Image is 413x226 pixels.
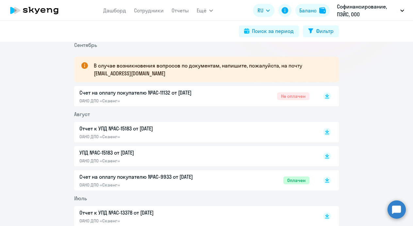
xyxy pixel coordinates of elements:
[197,7,206,14] span: Ещё
[79,173,309,188] a: Счет на оплату покупателю №AC-9933 от [DATE]ОАНО ДПО «Скаенг»Оплачен
[252,27,294,35] div: Поиск за период
[295,4,330,17] button: Балансbalance
[74,42,97,48] span: Сентябрь
[103,7,126,14] a: Дашборд
[79,98,217,104] p: ОАНО ДПО «Скаенг»
[197,4,213,17] button: Ещё
[79,182,217,188] p: ОАНО ДПО «Скаенг»
[253,4,274,17] button: RU
[299,7,317,14] div: Баланс
[239,25,299,37] button: Поиск за период
[79,89,217,97] p: Счет на оплату покупателю №AC-11132 от [DATE]
[303,25,339,37] button: Фильтр
[337,3,398,18] p: Софинансирование, ПЭЙС, ООО
[79,173,217,181] p: Счет на оплату покупателю №AC-9933 от [DATE]
[79,218,217,224] p: ОАНО ДПО «Скаенг»
[134,7,164,14] a: Сотрудники
[316,27,334,35] div: Фильтр
[334,3,407,18] button: Софинансирование, ПЭЙС, ООО
[79,149,217,157] p: УПД №AC-15183 от [DATE]
[257,7,263,14] span: RU
[319,7,326,14] img: balance
[94,62,327,77] p: В случае возникновения вопросов по документам, напишите, пожалуйста, на почту [EMAIL_ADDRESS][DOM...
[79,89,309,104] a: Счет на оплату покупателю №AC-11132 от [DATE]ОАНО ДПО «Скаенг»Не оплачен
[74,195,87,202] span: Июль
[79,209,309,224] a: Отчет к УПД №AC-13378 от [DATE]ОАНО ДПО «Скаенг»
[79,125,309,140] a: Отчет к УПД №AC-15183 от [DATE]ОАНО ДПО «Скаенг»
[277,92,309,100] span: Не оплачен
[172,7,189,14] a: Отчеты
[283,176,309,184] span: Оплачен
[79,209,217,217] p: Отчет к УПД №AC-13378 от [DATE]
[79,149,309,164] a: УПД №AC-15183 от [DATE]ОАНО ДПО «Скаенг»
[79,125,217,132] p: Отчет к УПД №AC-15183 от [DATE]
[79,158,217,164] p: ОАНО ДПО «Скаенг»
[74,111,90,117] span: Август
[79,134,217,140] p: ОАНО ДПО «Скаенг»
